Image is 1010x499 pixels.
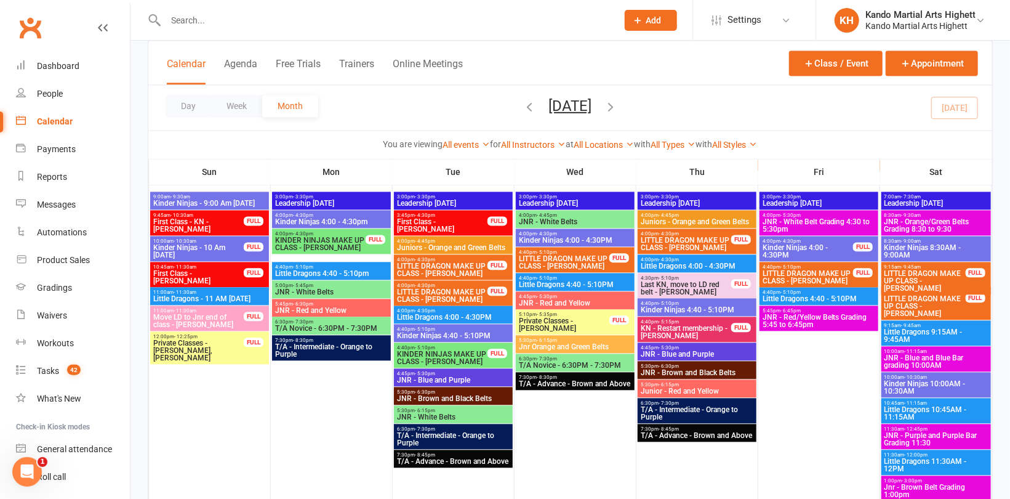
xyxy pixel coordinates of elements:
[659,257,679,262] span: - 4:30pm
[16,463,130,491] a: Roll call
[884,484,988,498] span: Jnr - Brown Belt Grading 1:00pm
[537,231,557,237] span: - 4:30pm
[415,308,435,314] span: - 4:30pm
[780,264,801,270] span: - 5:10pm
[162,12,609,29] input: Search...
[393,159,515,185] th: Tue
[16,136,130,163] a: Payments
[153,244,244,259] span: Kinder Ninjas - 10 Am [DATE]
[518,380,632,387] span: T/A - Advance - Brown and Above
[37,310,67,320] div: Waivers
[905,452,928,458] span: - 12:00pm
[640,275,732,281] span: 4:30pm
[865,9,976,20] div: Kando Martial Arts Highett
[884,432,988,447] span: JNR - Purple and Purple Bar Grading 11:30
[566,139,574,149] strong: at
[16,385,130,413] a: What's New
[640,369,754,376] span: JNR - Brown and Black Belts
[762,218,876,233] span: JNR - White Belt Grading 4:30 to 5:30pm
[518,194,632,200] span: 3:00pm
[153,314,244,328] span: Move LD to Jnr end of class - [PERSON_NAME]
[153,194,267,200] span: 9:00am
[37,61,79,71] div: Dashboard
[211,95,262,117] button: Week
[67,365,81,375] span: 42
[640,382,754,387] span: 5:30pm
[153,218,244,233] span: First Class - KN - [PERSON_NAME]
[884,452,988,458] span: 11:30am
[293,283,313,288] span: - 5:45pm
[518,231,632,237] span: 4:00pm
[762,213,876,218] span: 4:00pm
[153,200,267,207] span: Kinder Ninjas - 9:00 Am [DATE]
[149,159,271,185] th: Sun
[174,290,196,295] span: - 11:30am
[244,338,263,347] div: FULL
[651,140,696,150] a: All Types
[415,283,435,288] span: - 4:30pm
[659,382,679,387] span: - 6:15pm
[37,227,87,237] div: Automations
[37,172,67,182] div: Reports
[884,238,988,244] span: 8:30am
[659,301,679,306] span: - 5:10pm
[762,314,876,328] span: JNR - Red/Yellow Belts Grading 5:45 to 6:45pm
[262,95,318,117] button: Month
[518,255,610,270] span: LITTLE DRAGON MAKE UP CLASS - [PERSON_NAME]
[396,314,510,321] span: Little Dragons 4:00 - 4:30PM
[396,413,510,421] span: JNR - White Belts
[275,301,388,307] span: 5:45pm
[880,159,992,185] th: Sat
[37,89,63,99] div: People
[244,216,263,225] div: FULL
[275,319,388,325] span: 6:30pm
[659,213,679,218] span: - 4:45pm
[396,257,488,262] span: 4:00pm
[518,237,632,244] span: Kinder Ninjas 4:00 - 4:30PM
[518,317,610,332] span: Private Classes - [PERSON_NAME]
[640,213,754,218] span: 4:00pm
[153,238,244,244] span: 10:00am
[762,290,876,295] span: 4:40pm
[393,58,463,84] button: Online Meetings
[415,426,435,432] span: - 7:30pm
[884,213,988,218] span: 8:30am
[640,200,754,207] span: Leadership [DATE]
[640,319,732,325] span: 4:40pm
[396,452,510,458] span: 7:30pm
[537,249,557,255] span: - 5:10pm
[884,426,988,432] span: 11:30am
[396,262,488,277] span: LITTLE DRAGON MAKE UP CLASS - [PERSON_NAME]
[640,345,754,351] span: 4:45pm
[966,268,985,277] div: FULL
[646,15,662,25] span: Add
[174,308,196,314] span: - 11:30am
[789,51,883,76] button: Class / Event
[518,249,610,255] span: 4:40pm
[275,200,388,207] span: Leadership [DATE]
[170,213,193,218] span: - 10:30am
[609,315,629,325] div: FULL
[659,400,679,406] span: - 7:30pm
[780,213,801,218] span: - 5:30pm
[12,457,42,487] iframe: Intercom live chat
[366,235,385,244] div: FULL
[731,279,751,288] div: FULL
[383,139,443,149] strong: You are viewing
[396,345,488,351] span: 4:40pm
[902,323,921,328] span: - 9:45am
[884,270,966,292] span: LITTLE DRAGON MAKE UP CLASS - [PERSON_NAME]
[153,308,244,314] span: 11:00am
[37,394,81,404] div: What's New
[640,231,732,237] span: 4:00pm
[640,363,754,369] span: 5:30pm
[537,294,557,299] span: - 5:30pm
[396,458,510,465] span: T/A - Advance - Brown and Above
[518,375,632,380] span: 7:30pm
[275,231,366,237] span: 4:00pm
[640,262,754,270] span: Little Dragons 4:00 - 4:30PM
[396,432,510,447] span: T/A - Intermediate - Orange to Purple
[905,400,928,406] span: - 11:15am
[293,319,313,325] span: - 7:30pm
[884,323,988,328] span: 9:15am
